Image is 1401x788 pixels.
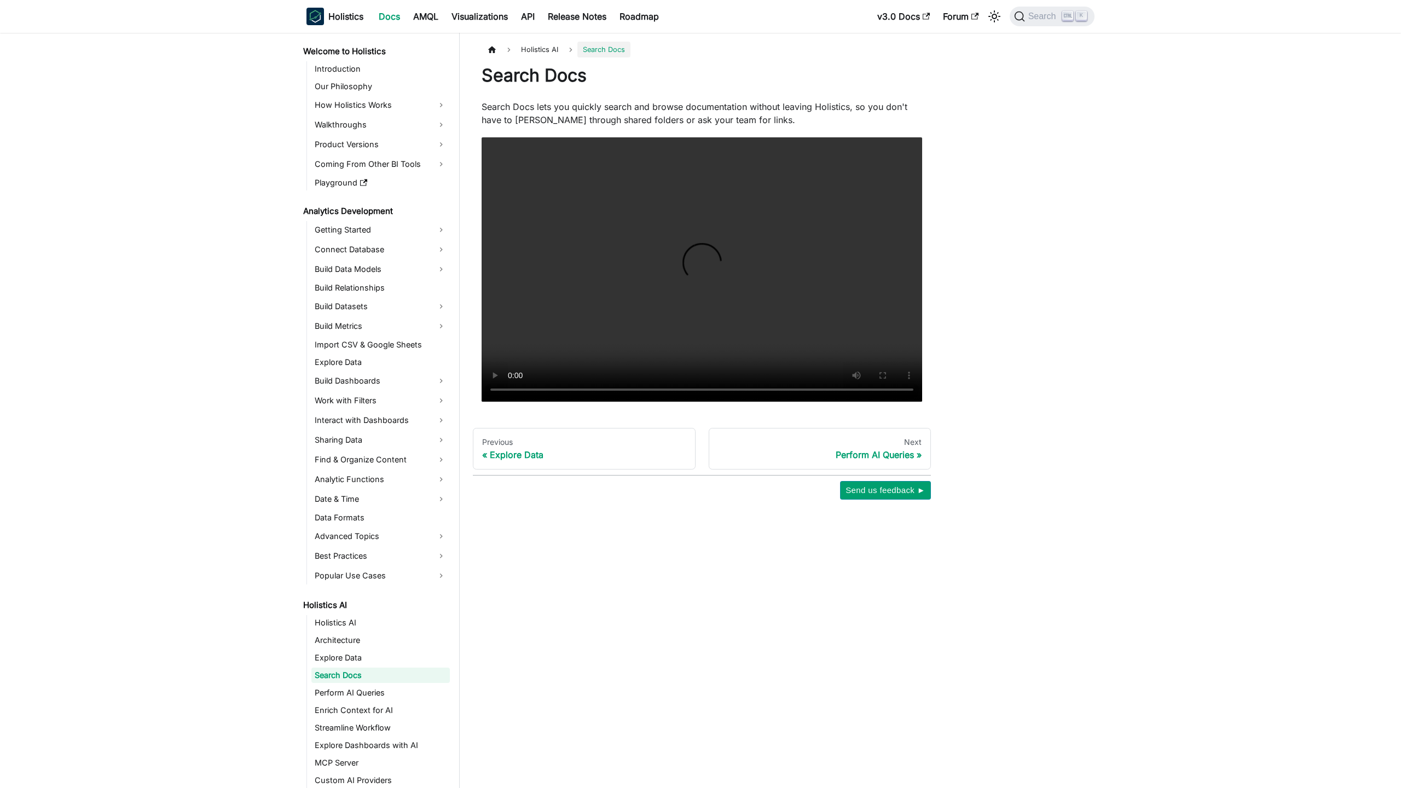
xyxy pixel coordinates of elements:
a: Streamline Workflow [311,720,450,735]
a: Explore Data [311,355,450,370]
a: Popular Use Cases [311,567,450,584]
div: Perform AI Queries [718,449,922,460]
nav: Breadcrumbs [482,42,922,57]
a: Build Metrics [311,317,450,335]
video: Your browser does not support embedding video, but you can . [482,137,922,402]
span: Search Docs [577,42,630,57]
a: Advanced Topics [311,528,450,545]
a: Custom AI Providers [311,773,450,788]
a: Date & Time [311,490,450,508]
a: Find & Organize Content [311,451,450,468]
h1: Search Docs [482,65,922,86]
div: Next [718,437,922,447]
a: Coming From Other BI Tools [311,155,450,173]
nav: Docs sidebar [296,33,460,788]
button: Send us feedback ► [840,481,931,500]
a: Getting Started [311,221,450,239]
a: Explore Data [311,650,450,665]
span: Search [1025,11,1063,21]
a: Explore Dashboards with AI [311,738,450,753]
kbd: K [1076,11,1087,21]
span: Send us feedback ► [846,483,925,497]
a: Welcome to Holistics [300,44,450,59]
div: Explore Data [482,449,686,460]
a: Build Data Models [311,260,450,278]
a: Playground [311,175,450,190]
button: Switch between dark and light mode (currently light mode) [986,8,1003,25]
a: Holistics AI [300,598,450,613]
a: Home page [482,42,502,57]
a: Work with Filters [311,392,450,409]
img: Holistics [306,8,324,25]
a: Forum [936,8,985,25]
a: Enrich Context for AI [311,703,450,718]
a: Interact with Dashboards [311,412,450,429]
a: Holistics AI [311,615,450,630]
a: Connect Database [311,241,450,258]
b: Holistics [328,10,363,23]
nav: Docs pages [473,428,931,470]
a: Our Philosophy [311,79,450,94]
a: NextPerform AI Queries [709,428,931,470]
a: Introduction [311,61,450,77]
a: Best Practices [311,547,450,565]
a: Docs [372,8,407,25]
a: PreviousExplore Data [473,428,696,470]
a: v3.0 Docs [871,8,936,25]
a: How Holistics Works [311,96,450,114]
a: Import CSV & Google Sheets [311,337,450,352]
a: Perform AI Queries [311,685,450,700]
button: Search (Ctrl+K) [1010,7,1095,26]
a: HolisticsHolistics [306,8,363,25]
a: Analytics Development [300,204,450,219]
a: MCP Server [311,755,450,770]
a: Data Formats [311,510,450,525]
a: AMQL [407,8,445,25]
a: API [514,8,541,25]
a: Sharing Data [311,431,450,449]
a: Build Relationships [311,280,450,296]
a: Product Versions [311,136,450,153]
span: Holistics AI [516,42,564,57]
a: Architecture [311,633,450,648]
a: Walkthroughs [311,116,450,134]
div: Previous [482,437,686,447]
a: Search Docs [311,668,450,683]
a: Analytic Functions [311,471,450,488]
a: Build Dashboards [311,372,450,390]
a: Release Notes [541,8,613,25]
a: Build Datasets [311,298,450,315]
a: Roadmap [613,8,665,25]
a: Visualizations [445,8,514,25]
p: Search Docs lets you quickly search and browse documentation without leaving Holistics, so you do... [482,100,922,126]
